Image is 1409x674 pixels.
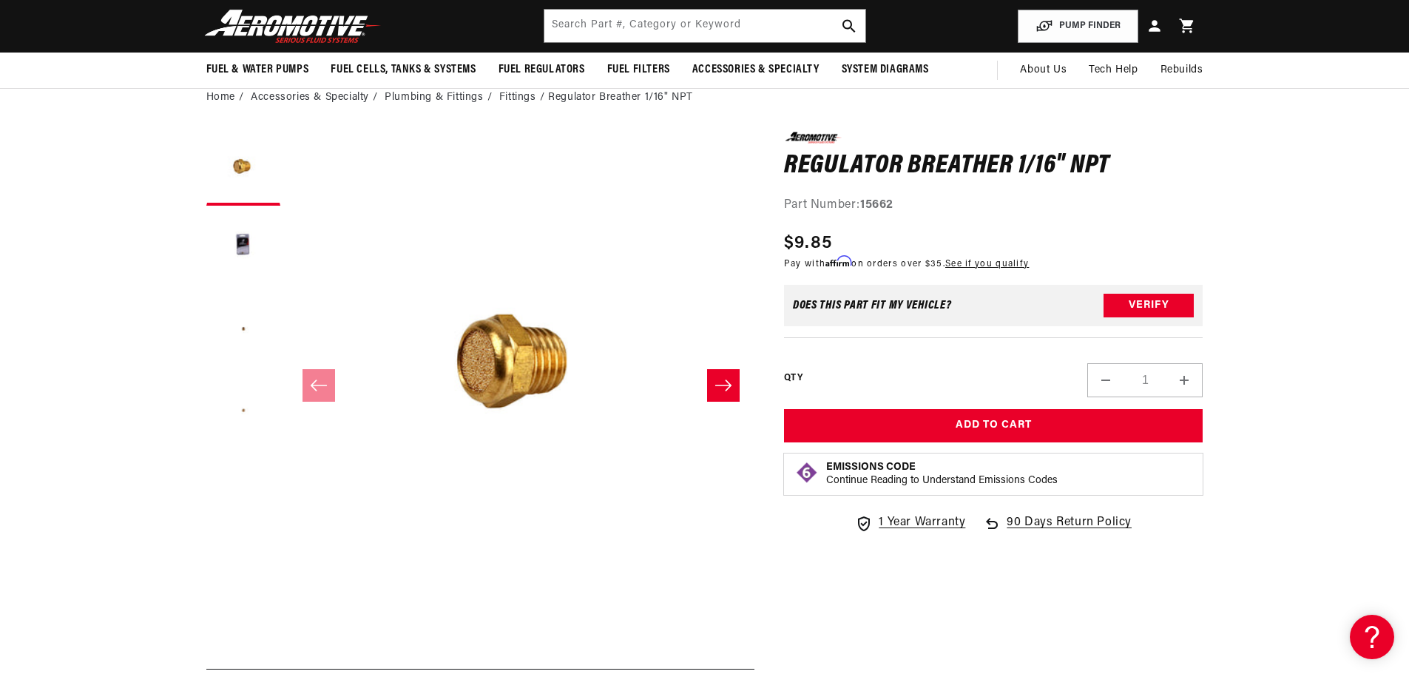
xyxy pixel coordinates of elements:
img: Emissions code [795,461,819,485]
media-gallery: Gallery Viewer [206,132,754,638]
span: Affirm [825,256,851,267]
button: Load image 4 in gallery view [206,376,280,450]
summary: Rebuilds [1149,53,1214,88]
button: Slide left [303,369,335,402]
summary: Fuel Regulators [487,53,596,87]
span: About Us [1020,64,1067,75]
span: Rebuilds [1160,62,1203,78]
p: Continue Reading to Understand Emissions Codes [826,474,1058,488]
a: 90 Days Return Policy [983,513,1132,547]
nav: breadcrumbs [206,90,1203,106]
span: Fuel Filters [607,62,670,78]
a: See if you qualify - Learn more about Affirm Financing (opens in modal) [945,260,1029,269]
button: Load image 2 in gallery view [206,213,280,287]
button: Load image 1 in gallery view [206,132,280,206]
a: Home [206,90,235,106]
img: Aeromotive [200,9,385,44]
button: Add to Cart [784,409,1203,442]
li: Accessories & Specialty [251,90,381,106]
button: Verify [1104,294,1194,317]
a: Plumbing & Fittings [385,90,483,106]
span: Fuel Cells, Tanks & Systems [331,62,476,78]
button: Load image 3 in gallery view [206,294,280,368]
p: Pay with on orders over $35. [784,257,1030,271]
button: search button [833,10,865,42]
summary: Accessories & Specialty [681,53,831,87]
span: $9.85 [784,230,833,257]
summary: Fuel & Water Pumps [195,53,320,87]
span: System Diagrams [842,62,929,78]
li: Regulator Breather 1/16" NPT [548,90,693,106]
div: Does This part fit My vehicle? [793,300,952,311]
summary: Tech Help [1078,53,1149,88]
a: 1 Year Warranty [855,513,965,533]
span: 1 Year Warranty [879,513,965,533]
button: Slide right [707,369,740,402]
span: 90 Days Return Policy [1007,513,1132,547]
button: Emissions CodeContinue Reading to Understand Emissions Codes [826,461,1058,488]
h1: Regulator Breather 1/16" NPT [784,155,1203,178]
button: PUMP FINDER [1018,10,1138,43]
summary: System Diagrams [831,53,940,87]
a: About Us [1009,53,1078,88]
span: Tech Help [1089,62,1138,78]
strong: 15662 [860,199,893,211]
input: Search by Part Number, Category or Keyword [544,10,865,42]
div: Part Number: [784,196,1203,215]
span: Fuel & Water Pumps [206,62,309,78]
span: Accessories & Specialty [692,62,820,78]
summary: Fuel Filters [596,53,681,87]
a: Fittings [499,90,536,106]
label: QTY [784,372,803,385]
span: Fuel Regulators [499,62,585,78]
summary: Fuel Cells, Tanks & Systems [320,53,487,87]
strong: Emissions Code [826,462,916,473]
